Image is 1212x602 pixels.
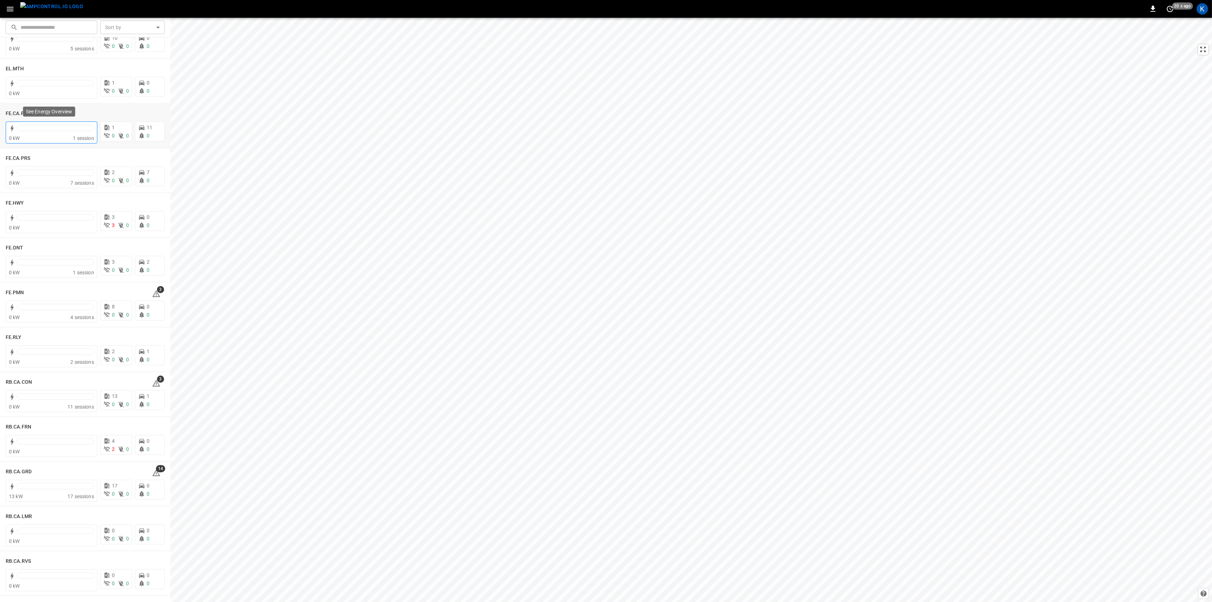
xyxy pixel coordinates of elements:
span: 13 [112,393,118,399]
h6: FE.CA.PRS [6,155,30,162]
span: 7 [147,170,150,175]
span: 0 [147,80,150,86]
span: 0 [147,304,150,310]
span: 0 [112,178,115,183]
div: profile-icon [1197,3,1208,15]
span: 0 kW [9,135,20,141]
span: 0 [126,357,129,362]
span: 0 [126,88,129,94]
span: 10 [112,35,118,41]
span: 0 [126,312,129,318]
span: 0 kW [9,225,20,231]
span: 0 [126,446,129,452]
span: 2 [112,170,115,175]
span: 1 [147,393,150,399]
span: 13 kW [9,494,23,499]
span: 1 session [73,135,94,141]
span: 0 [112,312,115,318]
span: 17 sessions [67,494,94,499]
span: 3 [112,222,115,228]
span: 0 [112,88,115,94]
span: 0 [126,43,129,49]
span: 0 [147,88,150,94]
h6: EL.MTH [6,65,24,73]
span: 0 [112,528,115,533]
span: 0 [147,483,150,489]
img: ampcontrol.io logo [20,2,83,11]
span: 3 [112,214,115,220]
span: 14 [156,465,165,472]
span: 3 [157,376,164,383]
span: 0 [126,178,129,183]
span: 11 [147,125,152,130]
span: 0 [147,357,150,362]
h6: FE.RLY [6,334,22,342]
span: 0 [147,573,150,578]
h6: FE.HWY [6,199,24,207]
span: 0 [147,214,150,220]
span: 1 [112,80,115,86]
h6: FE.ONT [6,244,23,252]
span: 0 [126,491,129,497]
span: 0 kW [9,538,20,544]
span: 0 [147,446,150,452]
span: 0 kW [9,449,20,455]
span: 0 [147,491,150,497]
span: 0 kW [9,583,20,589]
h6: RB.CA.LMR [6,513,32,521]
span: 4 [112,438,115,444]
span: 0 [147,312,150,318]
span: 0 [126,222,129,228]
span: 20 s ago [1172,2,1193,10]
span: 0 [147,222,150,228]
span: 0 kW [9,315,20,320]
span: 0 [147,581,150,586]
span: 0 kW [9,359,20,365]
button: set refresh interval [1164,3,1176,15]
span: 0 [112,402,115,407]
span: 2 [112,446,115,452]
span: 5 sessions [70,46,94,52]
span: 0 [147,35,150,41]
span: 0 [126,402,129,407]
span: 0 [112,357,115,362]
span: 0 [147,178,150,183]
span: 2 [147,259,150,265]
span: 0 [112,267,115,273]
span: 7 sessions [70,180,94,186]
span: 0 [126,536,129,542]
h6: RB.CA.RVS [6,558,31,565]
h6: FE.PMN [6,289,24,297]
span: 0 [112,581,115,586]
span: 2 [112,349,115,354]
span: 0 [126,133,129,139]
span: 0 kW [9,404,20,410]
span: 0 kW [9,91,20,96]
span: 4 sessions [70,315,94,320]
span: 1 [112,125,115,130]
h6: RB.CA.FRN [6,423,31,431]
span: 0 kW [9,270,20,275]
span: 0 [112,133,115,139]
span: 0 [126,267,129,273]
span: 3 [157,286,164,293]
span: 0 [147,267,150,273]
span: 0 [112,536,115,542]
span: 0 [126,581,129,586]
span: 0 [112,573,115,578]
span: 0 [147,43,150,49]
span: 0 kW [9,180,20,186]
span: 0 [147,528,150,533]
span: 8 [112,304,115,310]
p: See Energy Overview [26,108,72,115]
h6: RB.CA.GRD [6,468,32,476]
span: 0 kW [9,46,20,52]
span: 0 [147,438,150,444]
h6: RB.CA.CON [6,378,32,386]
span: 0 [147,402,150,407]
span: 2 sessions [70,359,94,365]
span: 1 session [73,270,94,275]
span: 0 [112,491,115,497]
h6: FE.CA.PMN [6,110,32,118]
span: 1 [147,349,150,354]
